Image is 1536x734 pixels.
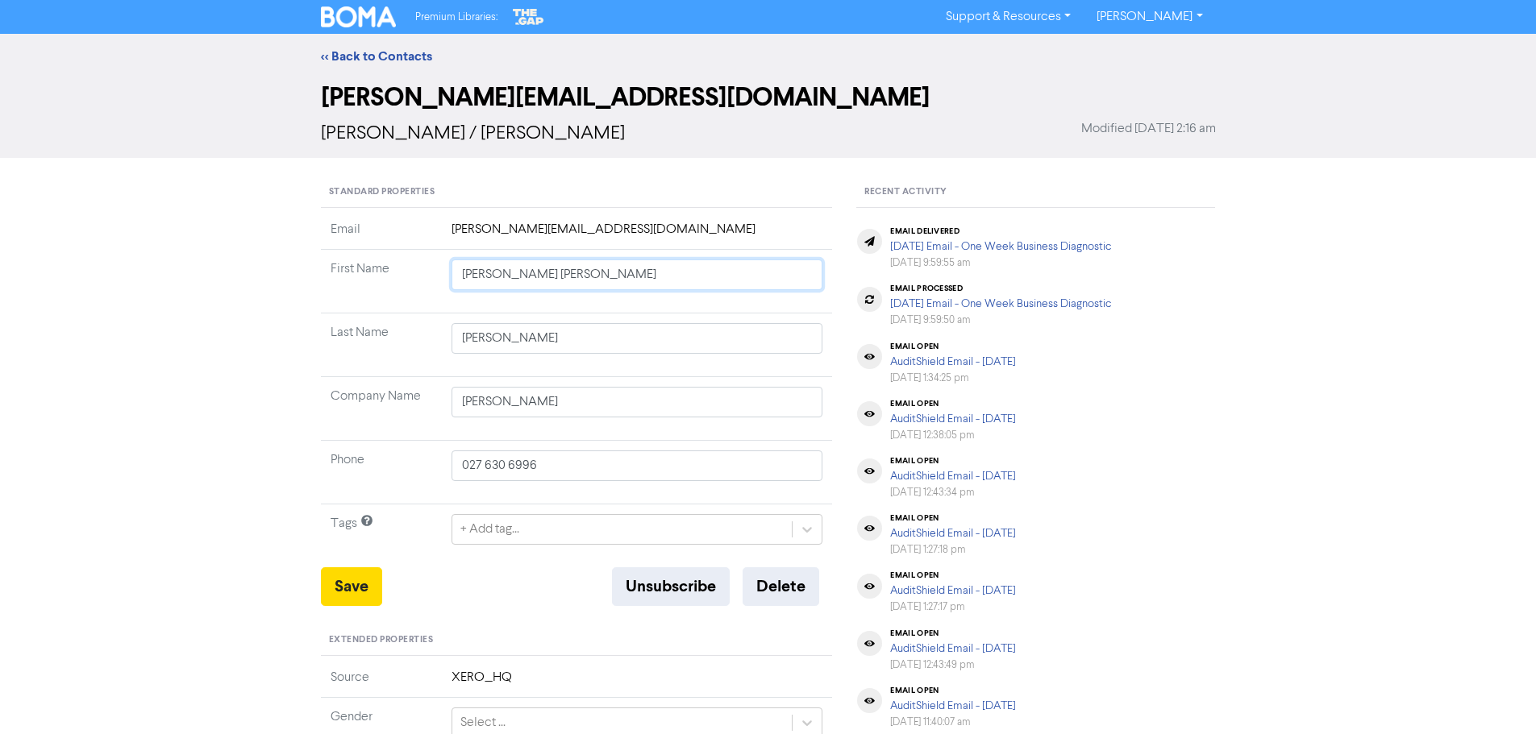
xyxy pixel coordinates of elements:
[890,371,1016,386] div: [DATE] 1:34:25 pm
[442,220,833,250] td: [PERSON_NAME][EMAIL_ADDRESS][DOMAIN_NAME]
[890,643,1016,654] a: AuditShield Email - [DATE]
[442,668,833,698] td: XERO_HQ
[890,456,1016,466] div: email open
[890,413,1016,425] a: AuditShield Email - [DATE]
[890,686,1016,695] div: email open
[321,250,442,313] td: First Name
[890,599,1016,615] div: [DATE] 1:27:17 pm
[890,657,1016,673] div: [DATE] 12:43:49 pm
[321,177,833,208] div: Standard Properties
[321,504,442,568] td: Tags
[321,377,442,441] td: Company Name
[890,513,1016,523] div: email open
[321,668,442,698] td: Source
[890,700,1016,711] a: AuditShield Email - [DATE]
[321,313,442,377] td: Last Name
[321,124,625,143] span: [PERSON_NAME] / [PERSON_NAME]
[321,441,442,504] td: Phone
[321,82,1216,113] h2: [PERSON_NAME][EMAIL_ADDRESS][DOMAIN_NAME]
[890,471,1016,482] a: AuditShield Email - [DATE]
[1081,119,1216,139] span: Modified [DATE] 2:16 am
[890,298,1112,309] a: [DATE] Email - One Week Business Diagnostic
[321,220,442,250] td: Email
[890,628,1016,638] div: email open
[890,342,1016,351] div: email open
[890,399,1016,408] div: email open
[890,284,1112,293] div: email processed
[890,542,1016,558] div: [DATE] 1:27:18 pm
[890,226,1112,236] div: email delivered
[856,177,1215,208] div: Recent Activity
[890,528,1016,539] a: AuditShield Email - [DATE]
[890,715,1016,730] div: [DATE] 11:40:07 am
[743,567,819,606] button: Delete
[321,625,833,656] div: Extended Properties
[321,48,432,64] a: << Back to Contacts
[890,313,1112,328] div: [DATE] 9:59:50 am
[890,255,1112,271] div: [DATE] 9:59:55 am
[321,6,397,27] img: BOMA Logo
[890,485,1016,500] div: [DATE] 12:43:34 pm
[890,356,1016,367] a: AuditShield Email - [DATE]
[1084,4,1215,30] a: [PERSON_NAME]
[890,241,1112,252] a: [DATE] Email - One Week Business Diagnostic
[612,567,730,606] button: Unsubscribe
[415,12,497,23] span: Premium Libraries:
[460,713,506,732] div: Select ...
[890,585,1016,596] a: AuditShield Email - [DATE]
[321,567,382,606] button: Save
[890,570,1016,580] div: email open
[510,6,546,27] img: The Gap
[460,520,519,539] div: + Add tag...
[890,428,1016,443] div: [DATE] 12:38:05 pm
[1455,657,1536,734] iframe: Chat Widget
[933,4,1084,30] a: Support & Resources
